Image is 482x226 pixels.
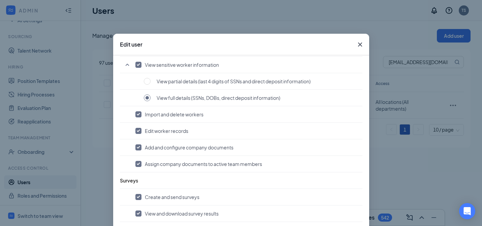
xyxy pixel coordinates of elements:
button: Import and delete workers [135,111,359,118]
button: View full details (SSNs, DOBs, direct deposit information) [144,94,359,102]
span: Create and send surveys [145,194,199,200]
span: Import and delete workers [145,111,203,118]
button: Edit worker records [135,128,359,134]
span: View full details (SSNs, DOBs, direct deposit information) [157,94,280,101]
h3: Edit user [120,41,142,48]
span: Add and configure company documents [145,144,233,151]
svg: Cross [356,40,364,49]
span: View sensitive worker information [145,61,219,68]
button: View sensitive worker information [135,61,359,68]
span: Assign company documents to active team members [145,161,262,167]
button: Close [351,34,369,55]
button: Add and configure company documents [135,144,359,151]
button: View partial details (last 4 digits of SSNs and direct deposit information) [144,78,359,85]
span: Surveys [120,177,138,183]
span: View and download survey results [145,210,219,217]
button: View and download survey results [135,210,359,217]
button: Create and send surveys [135,194,359,200]
svg: SmallChevronUp [123,61,131,69]
span: View partial details (last 4 digits of SSNs and direct deposit information) [157,78,311,85]
span: Edit worker records [145,128,188,134]
button: Assign company documents to active team members [135,161,359,167]
div: Open Intercom Messenger [459,203,475,219]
